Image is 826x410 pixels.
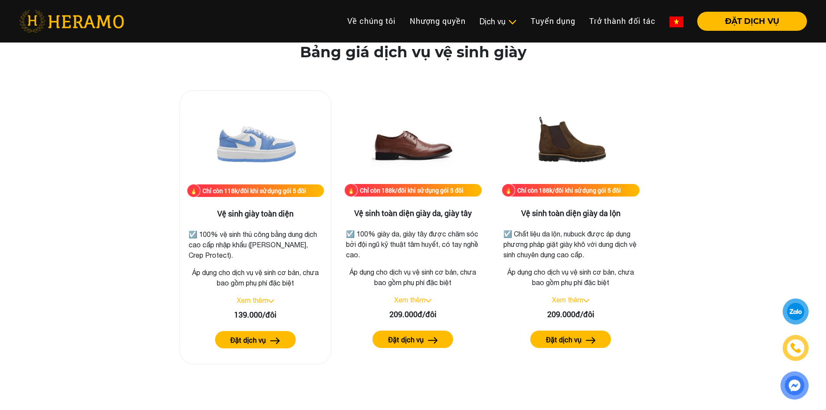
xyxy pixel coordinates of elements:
[425,299,431,302] img: arrow_down.svg
[502,308,640,320] div: 209.000đ/đôi
[212,98,299,184] img: Vệ sinh giày toàn diện
[502,209,640,218] h3: Vệ sinh toàn diện giày da lộn
[517,186,621,195] div: Chỉ còn 188k/đôi khi sử dụng gói 5 đôi
[697,12,807,31] button: ĐẶT DỊCH VỤ
[524,12,582,30] a: Tuyển dụng
[403,12,473,30] a: Nhượng quyền
[502,331,640,348] a: Đặt dịch vụ arrow
[586,337,596,344] img: arrow
[388,335,424,345] label: Đặt dịch vụ
[394,296,425,304] a: Xem thêm
[546,335,581,345] label: Đặt dịch vụ
[344,308,482,320] div: 209.000đ/đôi
[690,17,807,25] a: ĐẶT DỊCH VỤ
[527,97,614,184] img: Vệ sinh toàn diện giày da lộn
[480,16,517,27] div: Dịch vụ
[346,229,480,260] p: ☑️ 100% giày da, giày tây được chăm sóc bởi đội ngũ kỹ thuật tâm huyết, có tay nghề cao.
[360,186,464,195] div: Chỉ còn 188k/đôi khi sử dụng gói 5 đôi
[502,267,640,288] p: Áp dụng cho dịch vụ vệ sinh cơ bản, chưa bao gồm phụ phí đặc biệt
[582,12,663,30] a: Trở thành đối tác
[19,10,124,33] img: heramo-logo.png
[237,296,268,304] a: Xem thêm
[583,299,589,302] img: arrow_down.svg
[552,296,583,304] a: Xem thêm
[344,184,358,197] img: fire.png
[372,331,453,348] button: Đặt dịch vụ
[502,184,515,197] img: fire.png
[268,299,274,303] img: arrow_down.svg
[669,16,683,27] img: vn-flag.png
[344,267,482,288] p: Áp dụng cho dịch vụ vệ sinh cơ bản, chưa bao gồm phụ phí đặc biệt
[530,331,611,348] button: Đặt dịch vụ
[300,43,526,61] h2: Bảng giá dịch vụ vệ sinh giày
[187,331,324,348] a: Đặt dịch vụ arrow
[202,186,306,195] div: Chỉ còn 118k/đôi khi sử dụng gói 5 đôi
[187,267,324,288] p: Áp dụng cho dịch vụ vệ sinh cơ bản, chưa bao gồm phụ phí đặc biệt
[215,331,296,348] button: Đặt dịch vụ
[187,184,200,197] img: fire.png
[340,12,403,30] a: Về chúng tôi
[270,338,280,344] img: arrow
[230,335,266,345] label: Đặt dịch vụ
[344,331,482,348] a: Đặt dịch vụ arrow
[187,309,324,321] div: 139.000/đôi
[503,229,638,260] p: ☑️ Chất liệu da lộn, nubuck được áp dụng phương pháp giặt giày khô với dung dịch vệ sinh chuyên d...
[344,209,482,218] h3: Vệ sinh toàn diện giày da, giày tây
[187,209,324,219] h3: Vệ sinh giày toàn diện
[428,337,438,344] img: arrow
[791,343,800,353] img: phone-icon
[508,18,517,26] img: subToggleIcon
[784,336,807,360] a: phone-icon
[369,97,456,184] img: Vệ sinh toàn diện giày da, giày tây
[189,229,322,260] p: ☑️ 100% vệ sinh thủ công bằng dung dịch cao cấp nhập khẩu ([PERSON_NAME], Crep Protect).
